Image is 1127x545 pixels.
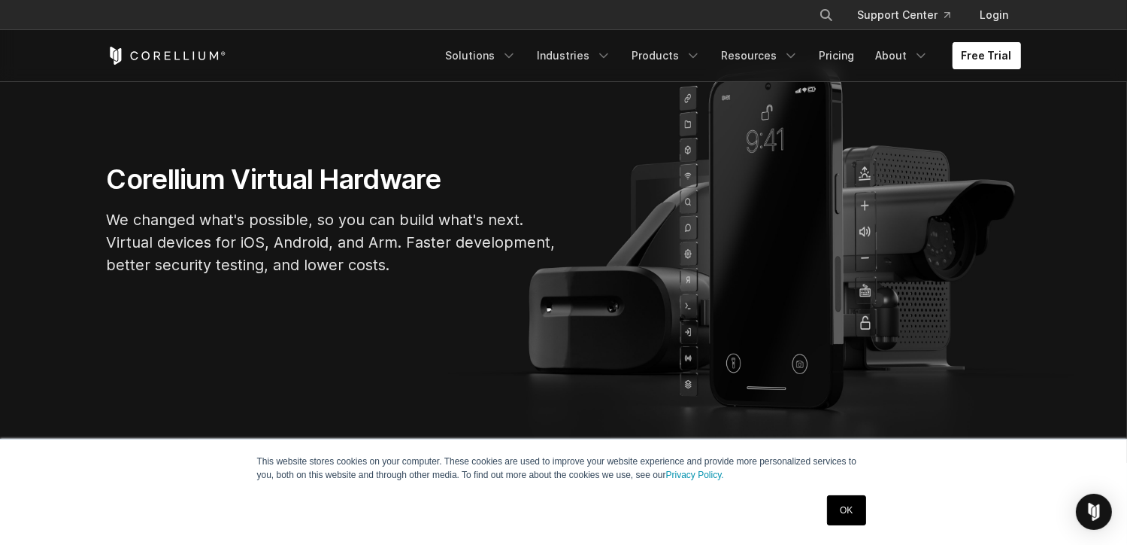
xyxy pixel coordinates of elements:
a: Privacy Policy. [666,470,724,480]
a: Corellium Home [107,47,226,65]
div: Navigation Menu [801,2,1021,29]
a: Industries [529,42,620,69]
div: Open Intercom Messenger [1076,494,1112,530]
p: This website stores cookies on your computer. These cookies are used to improve your website expe... [257,455,871,482]
a: Pricing [810,42,864,69]
a: Resources [713,42,807,69]
a: OK [827,495,865,525]
div: Navigation Menu [437,42,1021,69]
a: Login [968,2,1021,29]
a: Free Trial [953,42,1021,69]
p: We changed what's possible, so you can build what's next. Virtual devices for iOS, Android, and A... [107,209,558,276]
a: Products [623,42,710,69]
a: Solutions [437,42,526,69]
button: Search [813,2,840,29]
a: Support Center [846,2,962,29]
h1: Corellium Virtual Hardware [107,163,558,196]
a: About [867,42,938,69]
